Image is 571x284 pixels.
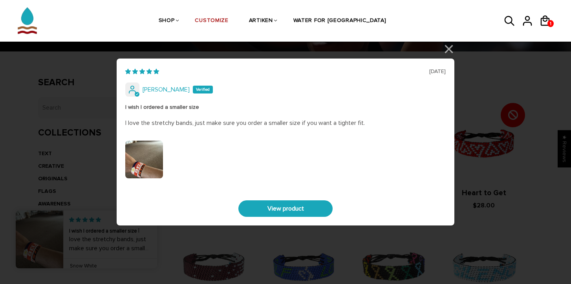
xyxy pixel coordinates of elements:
[238,200,333,217] a: View product
[293,0,386,42] a: WATER FOR [GEOGRAPHIC_DATA]
[249,0,273,42] a: ARTIKEN
[436,40,454,59] button: ×
[547,19,554,29] span: 1
[125,141,163,178] a: Link to user picture 0
[125,67,159,76] span: 5 star review
[547,20,554,27] a: 1
[125,141,163,178] img: User picture
[125,103,446,112] b: I wish I ordered a smaller size
[159,0,175,42] a: SHOP
[195,0,228,42] a: CUSTOMIZE
[143,87,190,92] span: [PERSON_NAME]
[125,118,446,128] p: I love the stretchy bands, just make sure you order a smaller size if you want a tighter fit.
[429,67,446,76] span: [DATE]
